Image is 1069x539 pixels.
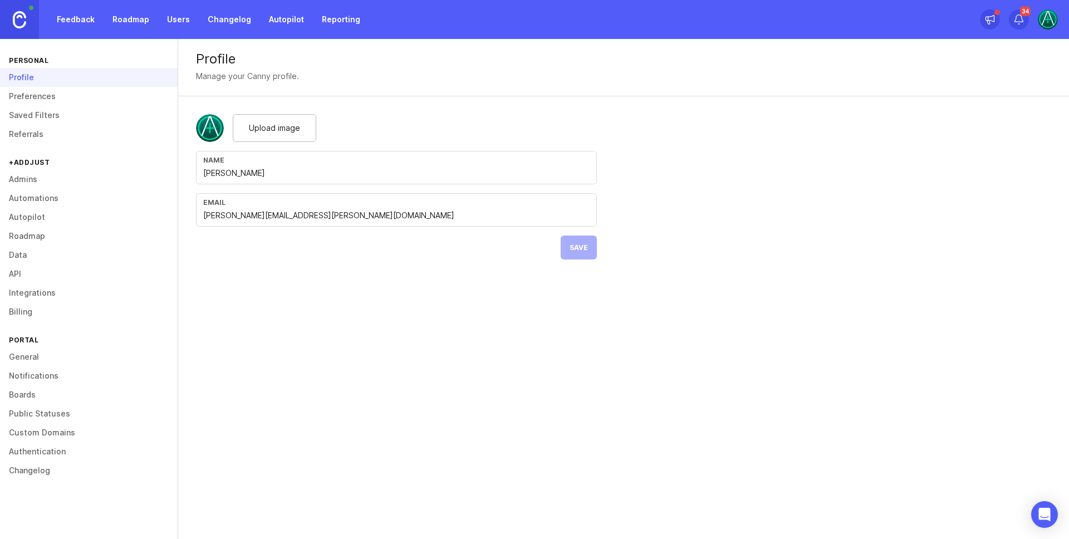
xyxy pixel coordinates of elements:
a: Feedback [50,9,101,30]
a: Reporting [315,9,367,30]
img: Jonathan Griffey [1038,9,1058,30]
a: Users [160,9,197,30]
span: Upload image [249,122,300,134]
div: Email [203,198,590,207]
a: Autopilot [262,9,311,30]
span: 34 [1020,6,1031,16]
img: Canny Home [13,11,26,28]
div: Name [203,156,590,164]
div: Open Intercom Messenger [1031,501,1058,528]
div: Manage your Canny profile. [196,70,299,82]
img: Jonathan Griffey [196,114,224,142]
div: Profile [196,52,1051,66]
a: Roadmap [106,9,156,30]
a: Changelog [201,9,258,30]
